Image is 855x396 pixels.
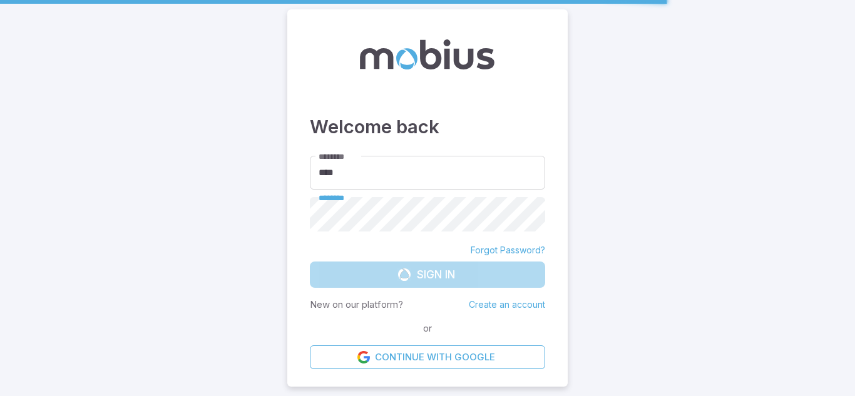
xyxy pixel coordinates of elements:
[310,345,545,369] a: Continue with Google
[469,299,545,310] a: Create an account
[310,113,545,141] h3: Welcome back
[420,322,435,335] span: or
[471,244,545,256] a: Forgot Password?
[310,298,403,312] p: New on our platform?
